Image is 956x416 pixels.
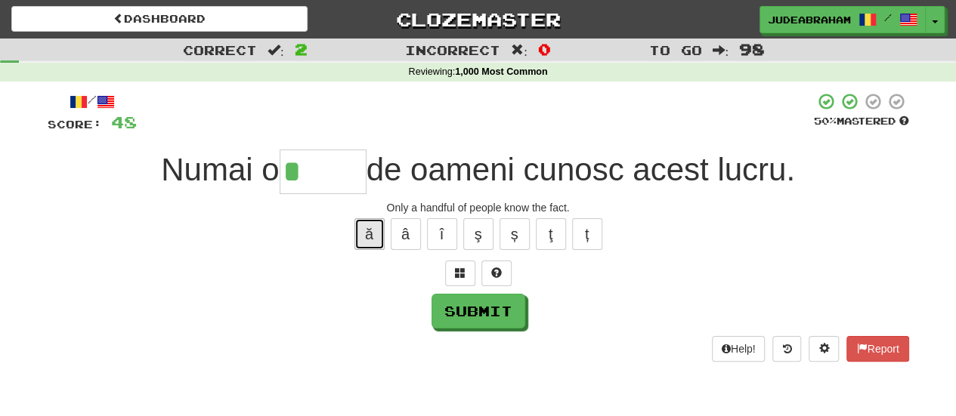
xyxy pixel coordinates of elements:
span: 50 % [814,115,837,127]
strong: 1,000 Most Common [455,66,547,77]
span: / [884,12,892,23]
span: judeabraham [768,13,851,26]
a: judeabraham / [760,6,926,33]
span: 98 [739,40,765,58]
button: â [391,218,421,250]
button: Submit [432,294,525,328]
span: Numai o [161,152,279,187]
span: : [268,44,284,57]
span: Incorrect [405,42,500,57]
span: 48 [111,112,137,131]
span: de oameni cunosc acest lucru. [367,152,795,187]
button: ț [572,218,602,250]
button: Help! [712,336,766,362]
a: Clozemaster [330,6,627,32]
span: 0 [538,40,551,58]
button: ș [500,218,530,250]
button: ă [354,218,385,250]
button: ş [463,218,493,250]
a: Dashboard [11,6,308,32]
button: ţ [536,218,566,250]
div: Only a handful of people know the fact. [48,200,909,215]
button: Report [846,336,908,362]
span: : [511,44,528,57]
button: Switch sentence to multiple choice alt+p [445,260,475,286]
span: 2 [295,40,308,58]
button: Round history (alt+y) [772,336,801,362]
button: î [427,218,457,250]
span: : [712,44,729,57]
span: Score: [48,118,102,131]
span: Correct [183,42,257,57]
div: / [48,92,137,111]
div: Mastered [814,115,909,128]
span: To go [648,42,701,57]
button: Single letter hint - you only get 1 per sentence and score half the points! alt+h [481,260,512,286]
